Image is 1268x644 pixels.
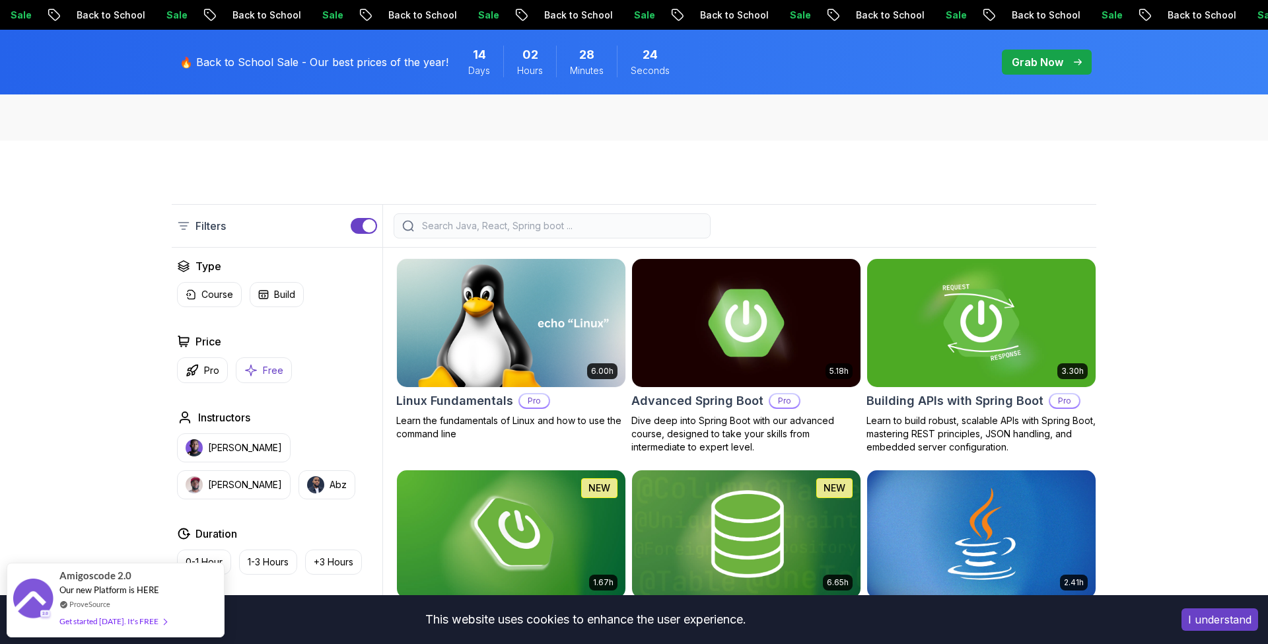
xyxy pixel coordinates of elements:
span: 14 Days [473,46,486,64]
p: 5.18h [829,366,849,376]
p: Sale [453,9,495,22]
button: 0-1 Hour [177,550,231,575]
a: Advanced Spring Boot card5.18hAdvanced Spring BootProDive deep into Spring Boot with our advanced... [631,258,861,454]
p: Back to School [52,9,141,22]
p: Filters [195,218,226,234]
img: instructor img [186,439,203,456]
img: provesource social proof notification image [13,579,53,622]
p: Learn the fundamentals of Linux and how to use the command line [396,414,626,441]
p: 1-3 Hours [248,555,289,569]
p: Back to School [987,9,1076,22]
p: [PERSON_NAME] [208,441,282,454]
p: Dive deep into Spring Boot with our advanced course, designed to take your skills from intermedia... [631,414,861,454]
h2: Linux Fundamentals [396,392,513,410]
p: Back to School [831,9,921,22]
a: ProveSource [69,598,110,610]
p: NEW [824,482,845,495]
p: Pro [1050,394,1079,408]
p: Grab Now [1012,54,1063,70]
button: Pro [177,357,228,383]
p: Back to School [675,9,765,22]
img: instructor img [186,476,203,493]
p: Sale [609,9,651,22]
p: 6.65h [827,577,849,588]
img: Building APIs with Spring Boot card [867,259,1096,387]
p: Back to School [207,9,297,22]
div: This website uses cookies to enhance the user experience. [10,605,1162,634]
span: Amigoscode 2.0 [59,568,131,583]
span: Hours [517,64,543,77]
button: instructor img[PERSON_NAME] [177,470,291,499]
div: Get started [DATE]. It's FREE [59,614,166,629]
span: 24 Seconds [643,46,658,64]
p: 6.00h [591,366,614,376]
span: Seconds [631,64,670,77]
button: instructor imgAbz [299,470,355,499]
p: Sale [297,9,339,22]
p: Back to School [363,9,453,22]
p: Learn to build robust, scalable APIs with Spring Boot, mastering REST principles, JSON handling, ... [866,414,1096,454]
button: Free [236,357,292,383]
span: Minutes [570,64,604,77]
img: instructor img [307,476,324,493]
p: Abz [330,478,347,491]
p: +3 Hours [314,555,353,569]
button: instructor img[PERSON_NAME] [177,433,291,462]
p: [PERSON_NAME] [208,478,282,491]
button: Accept cookies [1181,608,1258,631]
p: Build [274,288,295,301]
p: Sale [921,9,963,22]
p: Pro [770,394,799,408]
img: Java for Beginners card [867,470,1096,598]
img: Spring Boot for Beginners card [397,470,625,598]
button: Build [250,282,304,307]
button: Course [177,282,242,307]
p: Free [263,364,283,377]
p: Back to School [1143,9,1232,22]
p: NEW [588,482,610,495]
a: Building APIs with Spring Boot card3.30hBuilding APIs with Spring BootProLearn to build robust, s... [866,258,1096,454]
p: Pro [204,364,219,377]
p: 2.41h [1064,577,1084,588]
img: Linux Fundamentals card [397,259,625,387]
p: 3.30h [1061,366,1084,376]
p: Sale [765,9,807,22]
h2: Price [195,334,221,349]
h2: Instructors [198,410,250,425]
span: Our new Platform is HERE [59,585,159,595]
a: Linux Fundamentals card6.00hLinux FundamentalsProLearn the fundamentals of Linux and how to use t... [396,258,626,441]
button: +3 Hours [305,550,362,575]
button: 1-3 Hours [239,550,297,575]
p: 1.67h [593,577,614,588]
p: 0-1 Hour [186,555,223,569]
span: Days [468,64,490,77]
p: 🔥 Back to School Sale - Our best prices of the year! [180,54,448,70]
h2: Duration [195,526,237,542]
p: Sale [141,9,184,22]
img: Advanced Spring Boot card [632,259,861,387]
span: 28 Minutes [579,46,594,64]
h2: Type [195,258,221,274]
img: Spring Data JPA card [632,470,861,598]
h2: Advanced Spring Boot [631,392,763,410]
input: Search Java, React, Spring boot ... [419,219,702,233]
h2: Building APIs with Spring Boot [866,392,1043,410]
p: Sale [1076,9,1119,22]
p: Back to School [519,9,609,22]
p: Course [201,288,233,301]
p: Pro [520,394,549,408]
span: 2 Hours [522,46,538,64]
